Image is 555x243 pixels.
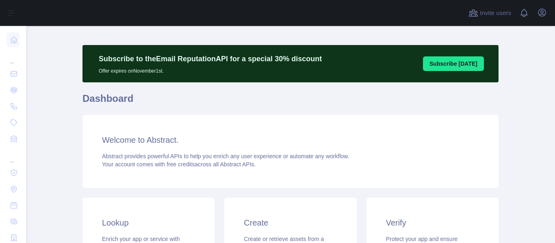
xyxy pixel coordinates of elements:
p: Subscribe to the Email Reputation API for a special 30 % discount [99,53,322,65]
div: ... [7,148,20,164]
p: Offer expires on November 1st. [99,65,322,74]
h3: Create [244,217,337,228]
span: free credits [167,161,195,168]
h1: Dashboard [82,92,499,112]
button: Subscribe [DATE] [423,56,484,71]
button: Invite users [467,6,513,19]
span: Your account comes with across all Abstract APIs. [102,161,256,168]
h3: Welcome to Abstract. [102,134,479,146]
h3: Verify [386,217,479,228]
div: ... [7,49,20,65]
h3: Lookup [102,217,195,228]
span: Abstract provides powerful APIs to help you enrich any user experience or automate any workflow. [102,153,349,159]
span: Invite users [480,9,511,18]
